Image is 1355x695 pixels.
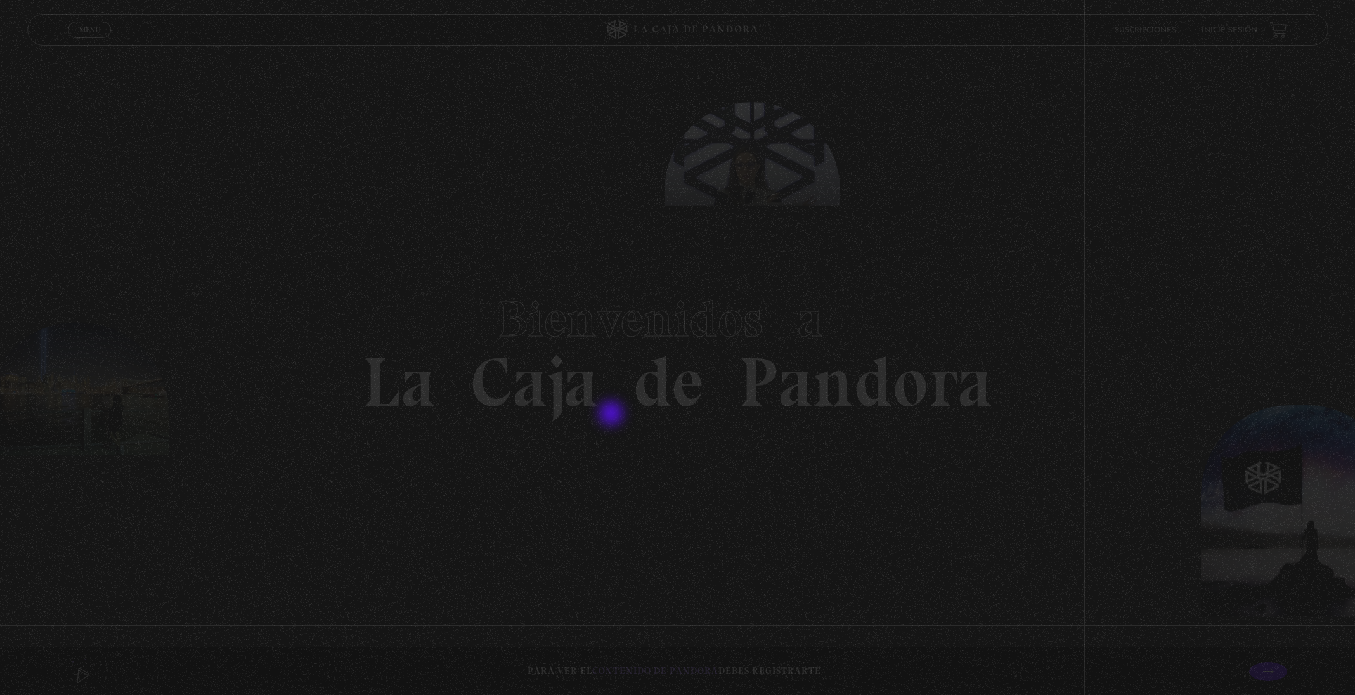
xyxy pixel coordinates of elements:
[363,278,992,417] h1: La Caja de Pandora
[1202,27,1257,34] a: Inicie sesión
[592,665,718,677] span: contenido de Pandora
[1270,21,1287,38] a: View your shopping cart
[498,289,858,349] span: Bienvenidos a
[79,26,100,34] span: Menu
[528,663,821,680] p: Para ver el debes registrarte
[1115,27,1176,34] a: Suscripciones
[75,37,105,46] span: Cerrar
